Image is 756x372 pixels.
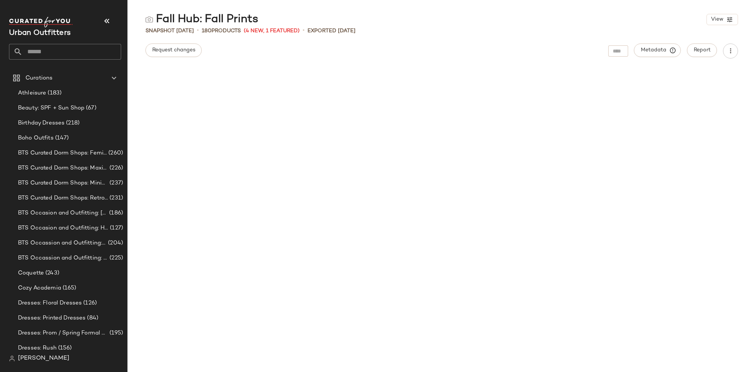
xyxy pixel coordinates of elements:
[693,47,711,53] span: Report
[197,26,199,35] span: •
[108,329,123,337] span: (195)
[64,119,79,127] span: (218)
[18,314,85,322] span: Dresses: Printed Dresses
[108,194,123,202] span: (231)
[18,119,64,127] span: Birthday Dresses
[18,149,107,157] span: BTS Curated Dorm Shops: Feminine
[244,27,300,35] span: (4 New, 1 Featured)
[711,16,723,22] span: View
[145,16,153,23] img: svg%3e
[18,299,82,307] span: Dresses: Floral Dresses
[18,164,108,172] span: BTS Curated Dorm Shops: Maximalist
[18,344,57,352] span: Dresses: Rush
[145,12,258,27] div: Fall Hub: Fall Prints
[303,26,304,35] span: •
[108,179,123,187] span: (237)
[108,164,123,172] span: (226)
[107,149,123,157] span: (260)
[18,329,108,337] span: Dresses: Prom / Spring Formal Outfitting
[706,14,738,25] button: View
[18,179,108,187] span: BTS Curated Dorm Shops: Minimalist
[202,27,241,35] div: Products
[18,284,61,292] span: Cozy Academia
[9,17,73,27] img: cfy_white_logo.C9jOOHJF.svg
[152,47,195,53] span: Request changes
[18,209,108,217] span: BTS Occasion and Outfitting: [PERSON_NAME] to Party
[18,254,108,262] span: BTS Occassion and Outfitting: First Day Fits
[82,299,97,307] span: (126)
[634,43,681,57] button: Metadata
[9,355,15,361] img: svg%3e
[307,27,355,35] p: Exported [DATE]
[25,74,52,82] span: Curations
[54,134,69,142] span: (147)
[108,209,123,217] span: (186)
[108,254,123,262] span: (225)
[145,27,194,35] span: Snapshot [DATE]
[18,104,84,112] span: Beauty: SPF + Sun Shop
[18,239,106,247] span: BTS Occassion and Outfitting: Campus Lounge
[46,89,61,97] span: (183)
[145,43,202,57] button: Request changes
[18,354,69,363] span: [PERSON_NAME]
[57,344,72,352] span: (156)
[18,89,46,97] span: Athleisure
[18,269,44,277] span: Coquette
[18,134,54,142] span: Boho Outfits
[84,104,96,112] span: (67)
[9,29,70,37] span: Current Company Name
[44,269,59,277] span: (243)
[18,194,108,202] span: BTS Curated Dorm Shops: Retro+ Boho
[61,284,76,292] span: (165)
[108,224,123,232] span: (127)
[18,224,108,232] span: BTS Occasion and Outfitting: Homecoming Dresses
[85,314,98,322] span: (84)
[687,43,717,57] button: Report
[106,239,123,247] span: (204)
[640,47,675,54] span: Metadata
[202,28,211,34] span: 180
